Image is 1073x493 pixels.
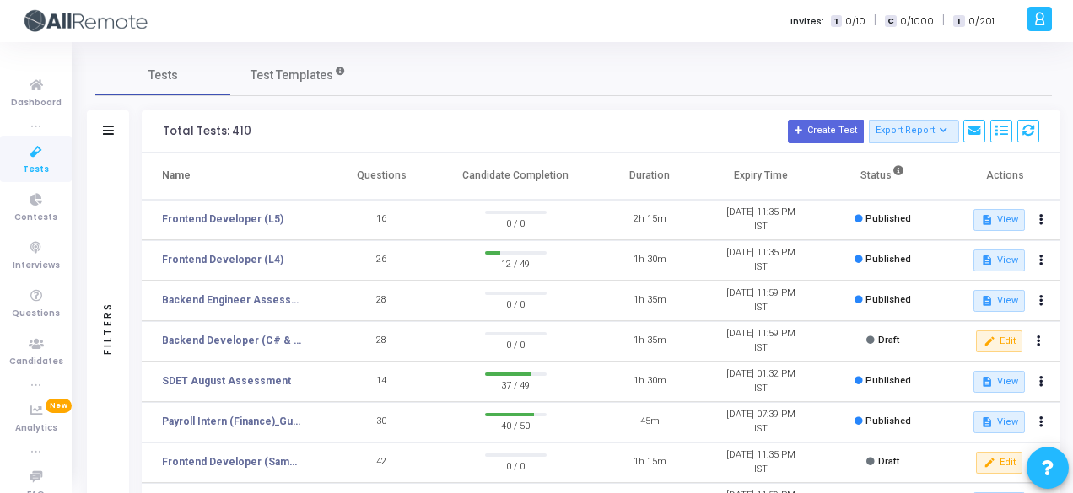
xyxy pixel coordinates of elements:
td: 1h 30m [594,240,705,281]
mat-icon: description [980,376,992,388]
td: [DATE] 11:35 PM IST [705,240,817,281]
button: View [973,290,1025,312]
button: View [973,249,1025,271]
td: [DATE] 11:35 PM IST [705,200,817,240]
span: Candidates [9,355,63,369]
a: Frontend Developer (L5) [162,212,283,227]
span: Contests [14,211,57,225]
span: | [874,12,876,29]
span: I [953,15,964,28]
td: 14 [326,362,438,402]
span: 0/1000 [900,14,934,29]
span: Tests [148,67,178,84]
span: New [46,399,72,413]
th: Expiry Time [705,153,817,200]
th: Duration [594,153,705,200]
td: [DATE] 01:32 PM IST [705,362,817,402]
span: Test Templates [251,67,333,84]
span: 40 / 50 [485,416,547,433]
span: 12 / 49 [485,255,547,271]
th: Status [816,153,949,200]
a: SDET August Assessment [162,373,291,389]
button: View [973,371,1025,393]
span: 37 / 49 [485,376,547,393]
th: Name [142,153,326,200]
span: Published [865,294,911,305]
td: 1h 35m [594,281,705,321]
span: Draft [878,456,899,467]
th: Candidate Completion [437,153,594,200]
span: T [831,15,842,28]
td: 28 [326,321,438,362]
td: 28 [326,281,438,321]
span: Interviews [13,259,60,273]
span: Published [865,375,911,386]
a: Frontend Developer (L4) [162,252,283,267]
span: Questions [12,307,60,321]
span: 0/10 [845,14,865,29]
a: Backend Engineer Assessment [162,292,302,308]
button: Edit [976,330,1022,352]
td: 1h 15m [594,442,705,483]
span: Tests [23,163,49,177]
td: [DATE] 11:35 PM IST [705,442,817,483]
td: 16 [326,200,438,240]
span: Analytics [15,421,57,436]
span: 0 / 0 [485,335,547,352]
span: Dashboard [11,96,62,110]
span: | [942,12,945,29]
td: 2h 15m [594,200,705,240]
span: 0 / 0 [485,214,547,231]
label: Invites: [790,14,824,29]
td: [DATE] 07:39 PM IST [705,402,817,442]
div: Filters [100,235,116,421]
mat-icon: description [980,255,992,266]
td: [DATE] 11:59 PM IST [705,281,817,321]
span: Published [865,415,911,426]
span: Draft [878,335,899,346]
th: Questions [326,153,438,200]
td: [DATE] 11:59 PM IST [705,321,817,362]
td: 1h 30m [594,362,705,402]
img: logo [21,4,148,38]
div: Total Tests: 410 [163,125,251,138]
mat-icon: edit [983,335,995,347]
a: Frontend Developer (Sample payo) [162,454,302,469]
button: View [973,411,1025,433]
td: 1h 35m [594,321,705,362]
a: Payroll Intern (Finance)_Gurugram_Campus [162,414,302,429]
span: 0 / 0 [485,457,547,474]
span: C [885,15,896,28]
button: Create Test [788,120,864,143]
button: Export Report [869,120,959,143]
span: Published [865,213,911,224]
mat-icon: edit [983,457,995,469]
td: 42 [326,442,438,483]
span: Published [865,254,911,265]
button: View [973,209,1025,231]
td: 30 [326,402,438,442]
span: 0 / 0 [485,295,547,312]
button: Edit [976,452,1022,474]
td: 26 [326,240,438,281]
mat-icon: description [980,416,992,428]
mat-icon: description [980,214,992,226]
a: Backend Developer (C# & .Net) [162,333,302,348]
mat-icon: description [980,295,992,307]
th: Actions [949,153,1060,200]
span: 0/201 [968,14,995,29]
td: 45m [594,402,705,442]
